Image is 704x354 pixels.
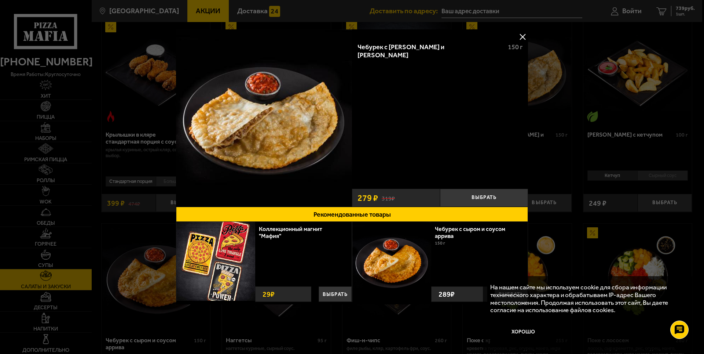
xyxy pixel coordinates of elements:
s: 319 ₽ [382,194,395,202]
strong: 29 ₽ [261,287,276,301]
a: Коллекционный магнит "Мафия" [259,225,322,239]
span: 150 г [508,43,522,51]
span: 150 г [435,241,445,246]
button: Выбрать [319,286,352,302]
button: Рекомендованные товары [176,207,528,222]
img: Чебурек с мясом и соусом аррива [176,29,352,206]
a: Чебурек с сыром и соусом аррива [435,225,505,239]
div: Чебурек с [PERSON_NAME] и [PERSON_NAME] [357,43,502,59]
span: 279 ₽ [357,194,378,202]
a: Чебурек с мясом и соусом аррива [176,29,352,207]
button: Выбрать [440,189,528,207]
button: Хорошо [490,321,556,343]
strong: 289 ₽ [437,287,456,301]
p: На нашем сайте мы используем cookie для сбора информации технического характера и обрабатываем IP... [490,283,682,314]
